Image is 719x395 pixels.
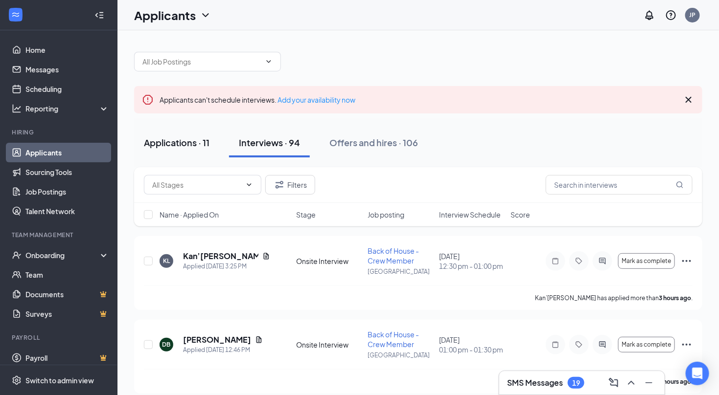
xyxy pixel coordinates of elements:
b: 6 hours ago [659,378,691,385]
svg: ChevronDown [245,181,253,189]
svg: UserCheck [12,250,22,260]
button: Mark as complete [618,253,675,269]
div: Reporting [25,104,110,113]
input: All Job Postings [142,56,261,67]
svg: ChevronDown [265,58,273,66]
a: DocumentsCrown [25,285,109,304]
span: Applicants can't schedule interviews. [160,95,355,104]
h3: SMS Messages [507,377,563,388]
div: 19 [572,379,580,387]
div: Applications · 11 [144,136,209,149]
a: Sourcing Tools [25,162,109,182]
span: Mark as complete [622,341,672,348]
a: Team [25,265,109,285]
a: Home [25,40,109,60]
svg: ComposeMessage [608,377,620,389]
button: Filter Filters [265,175,315,195]
a: SurveysCrown [25,304,109,324]
svg: Analysis [12,104,22,113]
span: Stage [297,210,316,219]
h1: Applicants [134,7,196,23]
div: Applied [DATE] 12:46 PM [183,345,263,355]
a: Scheduling [25,79,109,99]
svg: Tag [573,257,585,265]
button: Minimize [641,375,657,391]
div: Team Management [12,231,107,239]
div: DB [162,340,171,349]
svg: ChevronDown [200,9,211,21]
svg: QuestionInfo [665,9,677,21]
svg: Settings [12,375,22,385]
b: 3 hours ago [659,294,691,302]
span: 01:00 pm - 01:30 pm [439,345,505,354]
div: Offers and hires · 106 [329,136,418,149]
input: Search in interviews [546,175,693,195]
svg: Ellipses [681,255,693,267]
span: 12:30 pm - 01:00 pm [439,261,505,271]
div: [DATE] [439,251,505,271]
div: Onsite Interview [297,340,362,350]
span: Mark as complete [622,258,672,264]
svg: Error [142,94,154,106]
span: Name · Applied On [160,210,219,219]
span: Job posting [368,210,404,219]
div: JP [690,11,696,19]
div: Applied [DATE] 3:25 PM [183,262,270,271]
p: [GEOGRAPHIC_DATA] [368,267,433,276]
svg: MagnifyingGlass [676,181,684,189]
div: Onsite Interview [297,256,362,266]
div: KL [163,257,170,265]
svg: Filter [274,179,285,191]
svg: Note [550,257,561,265]
div: Onboarding [25,250,101,260]
div: Interviews · 94 [239,136,300,149]
span: Back of House - Crew Member [368,330,419,349]
a: Add your availability now [278,95,355,104]
p: [GEOGRAPHIC_DATA] [368,351,433,359]
input: All Stages [152,179,241,190]
svg: ActiveChat [597,257,608,265]
button: ComposeMessage [606,375,622,391]
svg: Tag [573,341,585,349]
svg: Document [255,336,263,344]
div: Switch to admin view [25,375,94,385]
svg: Collapse [94,10,104,20]
a: Job Postings [25,182,109,201]
div: Payroll [12,333,107,342]
svg: ChevronUp [626,377,637,389]
a: Talent Network [25,201,109,221]
svg: WorkstreamLogo [11,10,21,20]
svg: Document [262,252,270,260]
h5: [PERSON_NAME] [183,334,251,345]
button: ChevronUp [624,375,639,391]
span: Score [510,210,530,219]
svg: ActiveChat [597,341,608,349]
svg: Notifications [644,9,655,21]
p: Kan’[PERSON_NAME] has applied more than . [535,294,693,302]
svg: Cross [683,94,695,106]
a: Messages [25,60,109,79]
span: Back of House - Crew Member [368,246,419,265]
svg: Note [550,341,561,349]
svg: Ellipses [681,339,693,351]
div: Open Intercom Messenger [686,362,709,385]
a: Applicants [25,143,109,162]
svg: Minimize [643,377,655,389]
button: Mark as complete [618,337,675,352]
h5: Kan’[PERSON_NAME] [183,251,258,262]
div: [DATE] [439,335,505,354]
div: Hiring [12,128,107,136]
a: PayrollCrown [25,348,109,368]
span: Interview Schedule [439,210,501,219]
